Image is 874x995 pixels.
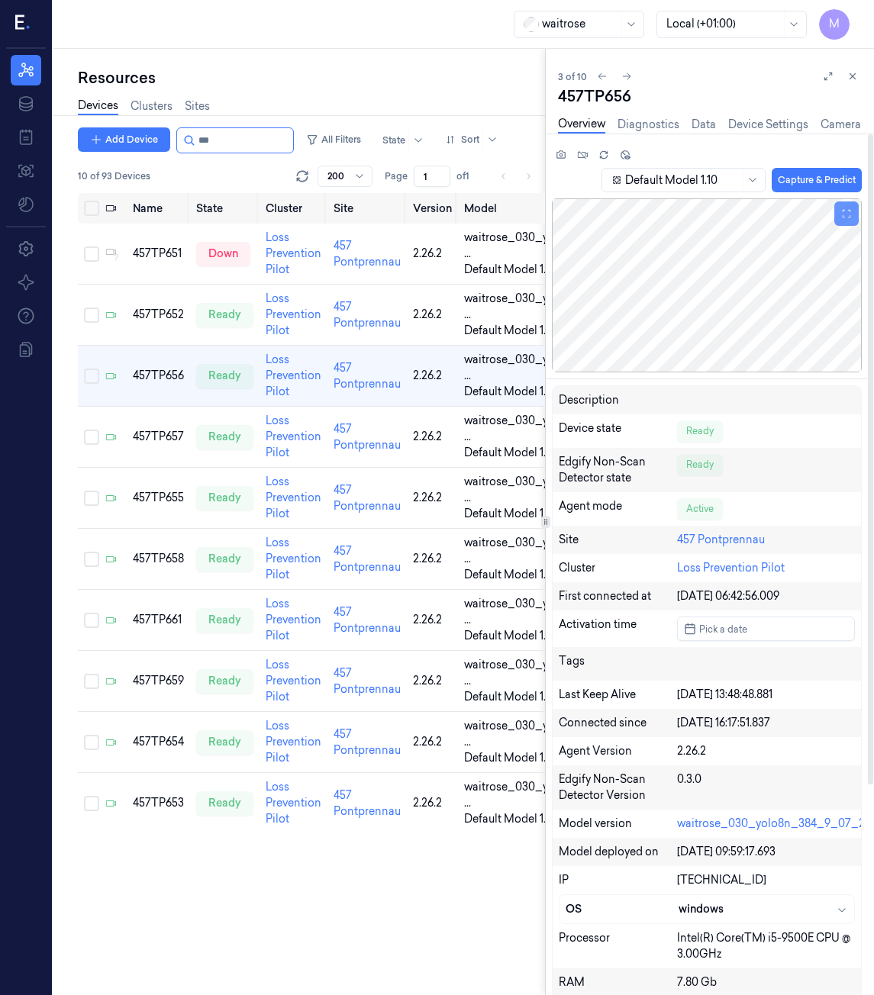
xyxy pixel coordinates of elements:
[131,98,173,114] a: Clusters
[458,193,622,224] th: Model
[464,323,556,339] span: Default Model 1.10
[677,930,855,962] div: Intel(R) Core(TM) i5-9500E CPU @ 3.00GHz
[84,552,99,567] button: Select row
[558,85,862,107] div: 457TP656
[413,612,452,628] div: 2.26.2
[558,70,587,83] span: 3 of 10
[677,498,723,520] div: Active
[127,193,190,224] th: Name
[266,475,321,520] a: Loss Prevention Pilot
[464,230,586,262] span: waitrose_030_yolo8n_ ...
[558,116,605,134] a: Overview
[84,613,99,628] button: Select row
[819,9,850,40] span: M
[566,901,679,917] div: OS
[266,719,321,765] a: Loss Prevention Pilot
[78,98,118,115] a: Devices
[266,780,321,826] a: Loss Prevention Pilot
[334,605,401,635] a: 457 Pontprennau
[559,532,677,548] div: Site
[677,420,723,442] div: Ready
[559,498,677,520] div: Agent mode
[559,420,677,442] div: Device state
[677,687,855,703] div: [DATE] 13:48:48.881
[464,262,556,278] span: Default Model 1.10
[266,291,321,337] a: Loss Prevention Pilot
[559,930,677,962] div: Processor
[266,414,321,459] a: Loss Prevention Pilot
[464,567,556,583] span: Default Model 1.10
[464,413,586,445] span: waitrose_030_yolo8n_ ...
[464,596,586,628] span: waitrose_030_yolo8n_ ...
[413,429,452,445] div: 2.26.2
[559,844,677,860] div: Model deployed on
[559,687,677,703] div: Last Keep Alive
[133,368,184,384] div: 457TP656
[413,490,452,506] div: 2.26.2
[559,715,677,731] div: Connected since
[464,628,556,644] span: Default Model 1.10
[456,169,481,183] span: of 1
[334,727,401,757] a: 457 Pontprennau
[133,673,184,689] div: 457TP659
[464,779,586,811] span: waitrose_030_yolo8n_ ...
[300,127,367,152] button: All Filters
[559,743,677,759] div: Agent Version
[772,168,862,192] button: Capture & Predict
[78,169,150,183] span: 10 of 93 Devices
[413,307,452,323] div: 2.26.2
[677,588,855,604] div: [DATE] 06:42:56.009
[334,361,401,391] a: 457 Pontprennau
[334,239,401,269] a: 457 Pontprennau
[334,300,401,330] a: 457 Pontprennau
[677,454,723,475] div: Ready
[84,735,99,750] button: Select row
[266,230,321,276] a: Loss Prevention Pilot
[407,193,458,224] th: Version
[677,844,855,860] div: [DATE] 09:59:17.693
[464,689,556,705] span: Default Model 1.10
[133,551,184,567] div: 457TP658
[559,392,677,408] div: Description
[413,368,452,384] div: 2.26.2
[133,734,184,750] div: 457TP654
[196,730,253,755] div: ready
[413,246,452,262] div: 2.26.2
[133,307,184,323] div: 457TP652
[464,352,586,384] span: waitrose_030_yolo8n_ ...
[260,193,327,224] th: Cluster
[413,673,452,689] div: 2.26.2
[559,588,677,604] div: First connected at
[196,364,253,388] div: ready
[196,486,253,510] div: ready
[133,246,184,262] div: 457TP651
[464,750,556,766] span: Default Model 1.10
[559,974,677,990] div: RAM
[266,353,321,398] a: Loss Prevention Pilot
[618,117,679,133] a: Diagnostics
[559,560,677,576] div: Cluster
[196,791,253,816] div: ready
[266,536,321,581] a: Loss Prevention Pilot
[84,369,99,384] button: Select row
[334,788,401,818] a: 457 Pontprennau
[133,612,184,628] div: 457TP661
[696,622,747,636] span: Pick a date
[133,490,184,506] div: 457TP655
[190,193,260,224] th: State
[413,551,452,567] div: 2.26.2
[677,743,855,759] div: 2.26.2
[133,795,184,811] div: 457TP653
[84,308,99,323] button: Select row
[677,561,785,575] a: Loss Prevention Pilot
[84,201,99,216] button: Select all
[78,127,170,152] button: Add Device
[334,666,401,696] a: 457 Pontprennau
[677,533,765,546] a: 457 Pontprennau
[185,98,210,114] a: Sites
[84,246,99,262] button: Select row
[196,669,253,694] div: ready
[464,506,556,522] span: Default Model 1.10
[464,445,556,461] span: Default Model 1.10
[266,658,321,704] a: Loss Prevention Pilot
